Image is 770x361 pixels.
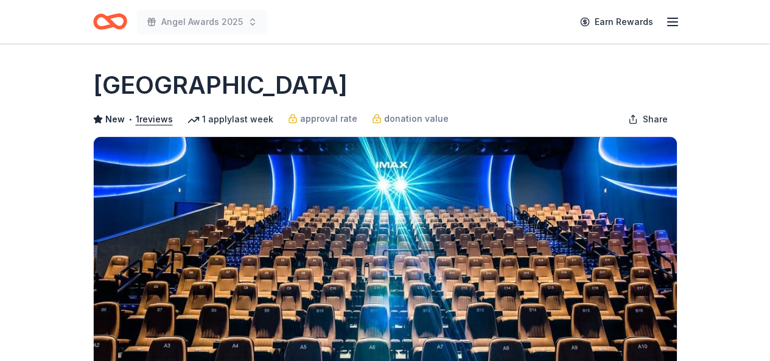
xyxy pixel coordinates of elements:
[643,112,668,127] span: Share
[288,111,357,126] a: approval rate
[136,112,173,127] button: 1reviews
[93,68,348,102] h1: [GEOGRAPHIC_DATA]
[161,15,243,29] span: Angel Awards 2025
[384,111,449,126] span: donation value
[573,11,660,33] a: Earn Rewards
[187,112,273,127] div: 1 apply last week
[300,111,357,126] span: approval rate
[137,10,267,34] button: Angel Awards 2025
[618,107,677,131] button: Share
[128,114,132,124] span: •
[105,112,125,127] span: New
[93,7,127,36] a: Home
[372,111,449,126] a: donation value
